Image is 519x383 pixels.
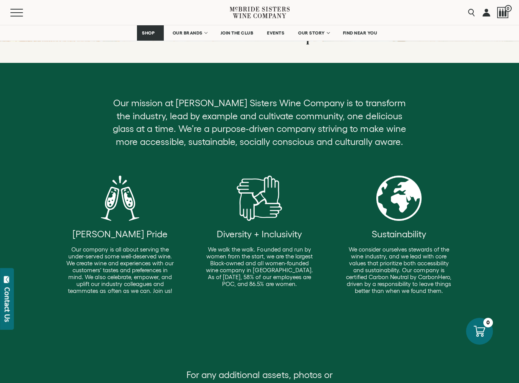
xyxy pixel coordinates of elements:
span: EVENTS [267,30,284,36]
a: JOIN THE CLUB [216,25,259,41]
div: Diversity + Inclusivity [190,228,329,241]
a: SHOP [137,25,164,41]
p: We walk the walk. Founded and run by women from the start, we are the largest Black-owned and all... [206,246,313,288]
span: OUR STORY [298,30,325,36]
span: 0 [505,5,512,12]
div: Sustainability [329,228,468,241]
p: Our mission at [PERSON_NAME] Sisters Wine Company is to transform the industry, lead by example a... [107,97,412,148]
div: [PERSON_NAME] Pride [51,228,190,241]
a: FIND NEAR YOU [338,25,382,41]
span: JOIN THE CLUB [221,30,254,36]
div: Contact Us [3,287,11,322]
div: 0 [483,318,493,327]
span: SHOP [142,30,155,36]
a: OUR STORY [293,25,334,41]
a: EVENTS [262,25,289,41]
p: We consider ourselves stewards of the wine industry, and we lead with core values that prioritize... [345,246,453,294]
a: OUR BRANDS [168,25,212,41]
p: Our company is all about serving the under-served some well-deserved wine. We create wine and exp... [66,246,174,294]
span: OUR BRANDS [173,30,203,36]
span: FIND NEAR YOU [343,30,377,36]
button: Mobile Menu Trigger [10,9,38,16]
